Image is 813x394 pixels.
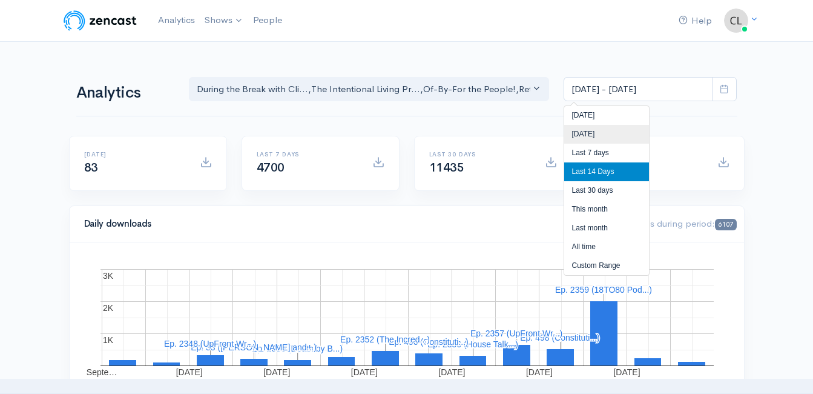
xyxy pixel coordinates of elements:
[427,339,518,349] text: Ep. 2356 (House Talk...)
[429,151,530,158] h6: Last 30 days
[251,344,342,353] text: Ep. 2350 (Death by B...)
[197,82,531,96] div: During the Break with Cli... , The Intentional Living Pr... , Of-By-For the People! , Rethink - R...
[248,7,287,33] a: People
[470,329,562,338] text: Ep. 2357 (UpFront Wr...)
[84,257,729,378] svg: A chart.
[724,8,748,33] img: ...
[189,77,550,102] button: During the Break with Cli..., The Intentional Living Pr..., Of-By-For the People!, Rethink - Rese...
[429,160,464,175] span: 11435
[438,367,465,377] text: [DATE]
[103,271,114,281] text: 3K
[389,337,469,347] text: Ep. 496 (Constituti...)
[613,367,640,377] text: [DATE]
[200,7,248,34] a: Shows
[176,367,202,377] text: [DATE]
[191,342,317,352] text: Ep. 33 ([PERSON_NAME] and...)
[564,144,649,162] li: Last 7 days
[715,219,736,230] span: 6107
[263,367,290,377] text: [DATE]
[555,285,651,295] text: Ep. 2359 (18TO80 Pod...)
[564,200,649,219] li: This month
[86,367,117,377] text: Septe…
[62,8,139,33] img: ZenCast Logo
[520,333,600,342] text: Ep. 498 (Constituti...)
[103,335,114,345] text: 1K
[84,219,593,229] h4: Daily downloads
[564,238,649,256] li: All time
[84,160,98,175] span: 83
[351,367,377,377] text: [DATE]
[607,218,736,229] span: Downloads during period:
[163,339,255,349] text: Ep. 2348 (UpFront Wr...)
[76,84,174,102] h1: Analytics
[674,8,717,34] a: Help
[564,181,649,200] li: Last 30 days
[525,367,552,377] text: [DATE]
[153,7,200,33] a: Analytics
[564,106,649,125] li: [DATE]
[564,256,649,275] li: Custom Range
[257,160,285,175] span: 4700
[564,219,649,238] li: Last month
[340,335,430,344] text: Ep. 2352 (The Incred...)
[772,353,801,382] iframe: gist-messenger-bubble-iframe
[564,77,713,102] input: analytics date range selector
[564,125,649,144] li: [DATE]
[257,151,358,158] h6: Last 7 days
[84,151,185,158] h6: [DATE]
[564,162,649,181] li: Last 14 Days
[602,151,703,158] h6: All time
[103,303,114,313] text: 2K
